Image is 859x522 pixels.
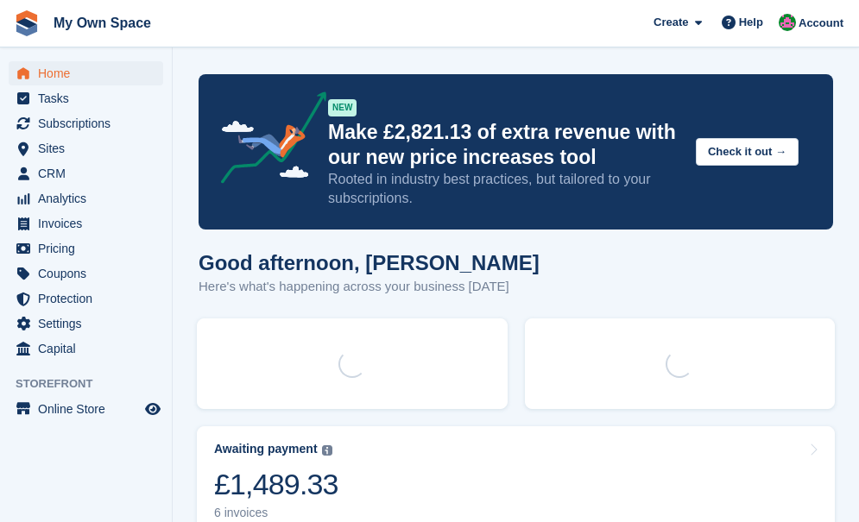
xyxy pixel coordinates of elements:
[38,336,142,361] span: Capital
[214,442,318,456] div: Awaiting payment
[38,186,142,211] span: Analytics
[9,211,163,236] a: menu
[214,506,338,520] div: 6 invoices
[14,10,40,36] img: stora-icon-8386f47178a22dfd0bd8f6a31ec36ba5ce8667c1dd55bd0f319d3a0aa187defe.svg
[38,236,142,261] span: Pricing
[696,138,799,167] button: Check it out →
[328,120,682,170] p: Make £2,821.13 of extra revenue with our new price increases tool
[214,467,338,502] div: £1,489.33
[799,15,843,32] span: Account
[38,111,142,135] span: Subscriptions
[142,399,163,419] a: Preview store
[9,61,163,85] a: menu
[47,9,158,37] a: My Own Space
[779,14,796,31] img: Lucy Parry
[9,397,163,421] a: menu
[328,170,682,208] p: Rooted in industry best practices, but tailored to your subscriptions.
[16,375,172,393] span: Storefront
[654,14,688,31] span: Create
[9,136,163,160] a: menu
[38,286,142,311] span: Protection
[38,86,142,110] span: Tasks
[9,86,163,110] a: menu
[38,211,142,236] span: Invoices
[9,336,163,361] a: menu
[9,261,163,286] a: menu
[739,14,763,31] span: Help
[9,236,163,261] a: menu
[206,91,327,190] img: price-adjustments-announcement-icon-8257ccfd72463d97f412b2fc003d46551f7dbcb40ab6d574587a9cd5c0d94...
[9,111,163,135] a: menu
[38,136,142,160] span: Sites
[38,397,142,421] span: Online Store
[9,186,163,211] a: menu
[38,311,142,336] span: Settings
[38,161,142,186] span: CRM
[199,277,540,297] p: Here's what's happening across your business [DATE]
[9,161,163,186] a: menu
[38,261,142,286] span: Coupons
[9,311,163,336] a: menu
[199,251,540,274] h1: Good afternoon, [PERSON_NAME]
[9,286,163,311] a: menu
[38,61,142,85] span: Home
[322,445,332,456] img: icon-info-grey-7440780725fd019a000dd9b08b2336e03edf1995a4989e88bcd33f0948082b44.svg
[328,99,357,116] div: NEW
